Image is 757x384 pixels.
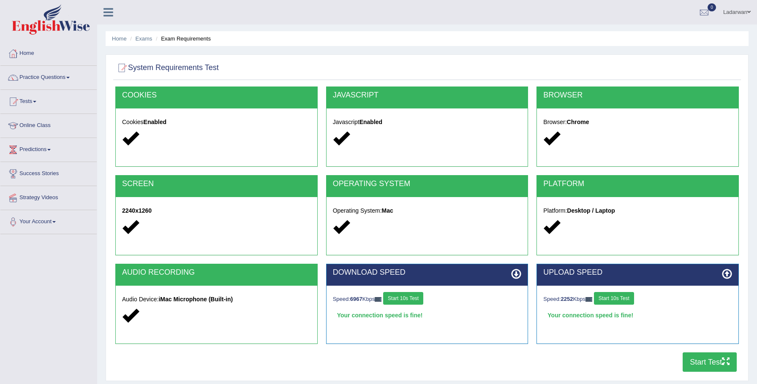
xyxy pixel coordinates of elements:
[333,292,522,307] div: Speed: Kbps
[543,119,732,125] h5: Browser:
[122,119,311,125] h5: Cookies
[585,297,592,302] img: ajax-loader-fb-connection.gif
[122,296,311,303] h5: Audio Device:
[0,66,97,87] a: Practice Questions
[122,207,152,214] strong: 2240x1260
[122,268,311,277] h2: AUDIO RECORDING
[0,186,97,207] a: Strategy Videos
[561,296,573,302] strong: 2252
[115,62,219,74] h2: System Requirements Test
[333,91,522,100] h2: JAVASCRIPT
[0,138,97,159] a: Predictions
[333,208,522,214] h5: Operating System:
[382,207,393,214] strong: Mac
[0,162,97,183] a: Success Stories
[350,296,362,302] strong: 6967
[0,90,97,111] a: Tests
[543,292,732,307] div: Speed: Kbps
[158,296,233,303] strong: iMac Microphone (Built-in)
[0,42,97,63] a: Home
[122,91,311,100] h2: COOKIES
[708,3,716,11] span: 0
[154,35,211,43] li: Exam Requirements
[333,268,522,277] h2: DOWNLOAD SPEED
[543,91,732,100] h2: BROWSER
[567,119,589,125] strong: Chrome
[333,309,522,322] div: Your connection speed is fine!
[543,309,732,322] div: Your connection speed is fine!
[359,119,382,125] strong: Enabled
[543,208,732,214] h5: Platform:
[112,35,127,42] a: Home
[0,210,97,231] a: Your Account
[375,297,381,302] img: ajax-loader-fb-connection.gif
[0,114,97,135] a: Online Class
[144,119,166,125] strong: Enabled
[567,207,615,214] strong: Desktop / Laptop
[594,292,634,305] button: Start 10s Test
[543,268,732,277] h2: UPLOAD SPEED
[122,180,311,188] h2: SCREEN
[333,180,522,188] h2: OPERATING SYSTEM
[383,292,423,305] button: Start 10s Test
[683,352,737,372] button: Start Test
[543,180,732,188] h2: PLATFORM
[333,119,522,125] h5: Javascript
[136,35,152,42] a: Exams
